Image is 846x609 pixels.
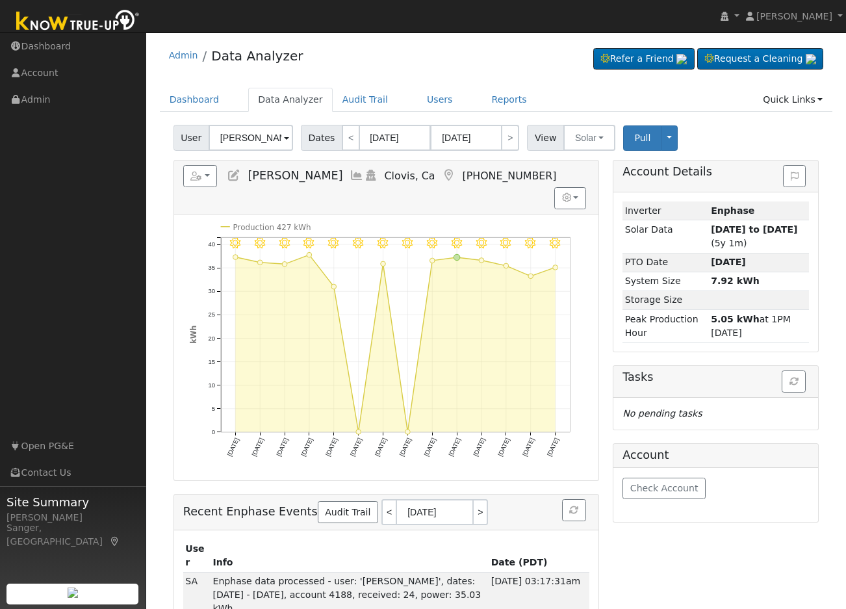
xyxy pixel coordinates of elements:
a: Admin [169,50,198,60]
i: 9/02 - Clear [328,238,339,249]
i: 9/06 - Clear [427,238,438,249]
text: [DATE] [447,437,462,458]
img: retrieve [676,54,687,64]
img: retrieve [806,54,816,64]
circle: onclick="" [405,430,411,435]
span: View [527,125,564,151]
h5: Tasks [622,370,809,384]
text: 10 [208,382,215,389]
th: Date (PDT) [489,539,589,572]
a: > [474,499,488,525]
td: Solar Data [622,220,708,253]
a: Login As (last 09/02/2025 7:25:48 PM) [364,169,378,182]
span: [PERSON_NAME] [756,11,832,21]
text: [DATE] [398,437,413,458]
i: 8/30 - Clear [255,238,266,249]
h5: Account [622,448,669,461]
text: [DATE] [275,437,290,458]
circle: onclick="" [430,258,435,263]
a: Quick Links [753,88,832,112]
i: 9/07 - Clear [452,238,463,249]
div: Sanger, [GEOGRAPHIC_DATA] [6,521,139,549]
strong: ID: 1955274, authorized: 03/05/23 [711,205,754,216]
text: [DATE] [300,437,314,458]
strong: [DATE] to [DATE] [711,224,797,235]
circle: onclick="" [257,260,263,265]
text: [DATE] [324,437,339,458]
a: Refer a Friend [593,48,695,70]
text: kWh [188,326,198,344]
button: Check Account [622,478,706,500]
i: 9/04 - Clear [378,238,389,249]
button: Refresh [782,370,806,393]
text: 30 [208,287,215,294]
div: [PERSON_NAME] [6,511,139,525]
text: [DATE] [423,437,438,458]
strong: 5.05 kWh [711,314,760,324]
th: Info [211,539,489,572]
circle: onclick="" [553,265,558,270]
th: User [183,539,211,572]
text: [DATE] [546,437,561,458]
span: Site Summary [6,493,139,511]
img: Know True-Up [10,7,146,36]
a: Data Analyzer [248,88,333,112]
span: Clovis, Ca [385,170,435,182]
text: 40 [208,240,215,248]
i: No pending tasks [622,408,702,419]
a: Dashboard [160,88,229,112]
a: Request a Cleaning [697,48,823,70]
span: Pull [634,133,650,143]
text: 20 [208,335,215,342]
a: Multi-Series Graph [350,169,364,182]
button: Pull [623,125,661,151]
a: Users [417,88,463,112]
td: at 1PM [DATE] [709,310,810,343]
span: [DATE] [711,257,746,267]
span: Check Account [630,483,699,493]
button: Solar [563,125,615,151]
button: Issue History [783,165,806,187]
text: [DATE] [225,437,240,458]
a: Map [109,536,121,547]
circle: onclick="" [356,430,361,435]
text: [DATE] [521,437,536,458]
text: [DATE] [374,437,389,458]
td: System Size [622,272,708,291]
i: 9/05 - Clear [402,238,413,249]
a: > [501,125,519,151]
circle: onclick="" [282,261,287,266]
circle: onclick="" [454,254,461,261]
circle: onclick="" [528,274,533,279]
i: 8/31 - Clear [279,238,290,249]
td: PTO Date [622,253,708,272]
td: Inverter [622,201,708,220]
circle: onclick="" [480,258,485,263]
text: Production 427 kWh [233,222,311,231]
i: 9/01 - Clear [303,238,314,249]
i: 8/29 - Clear [230,238,241,249]
h5: Recent Enphase Events [183,499,589,525]
a: Audit Trail [318,501,378,523]
circle: onclick="" [307,252,312,257]
i: 9/08 - Clear [476,238,487,249]
span: Dates [301,125,342,151]
i: 9/11 - Clear [550,238,561,249]
text: [DATE] [250,437,265,458]
input: Select a User [209,125,293,151]
text: 0 [212,428,215,435]
span: [PHONE_NUMBER] [463,170,557,182]
circle: onclick="" [381,261,386,266]
button: Refresh [562,499,586,521]
i: 9/09 - Clear [501,238,512,249]
strong: 7.92 kWh [711,276,760,286]
i: 9/03 - Clear [353,238,364,249]
a: Data Analyzer [211,48,303,64]
text: [DATE] [496,437,511,458]
text: [DATE] [349,437,364,458]
span: [PERSON_NAME] [248,169,342,182]
a: Map [442,169,456,182]
a: < [381,499,396,525]
text: 35 [208,264,215,271]
a: Audit Trail [333,88,398,112]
